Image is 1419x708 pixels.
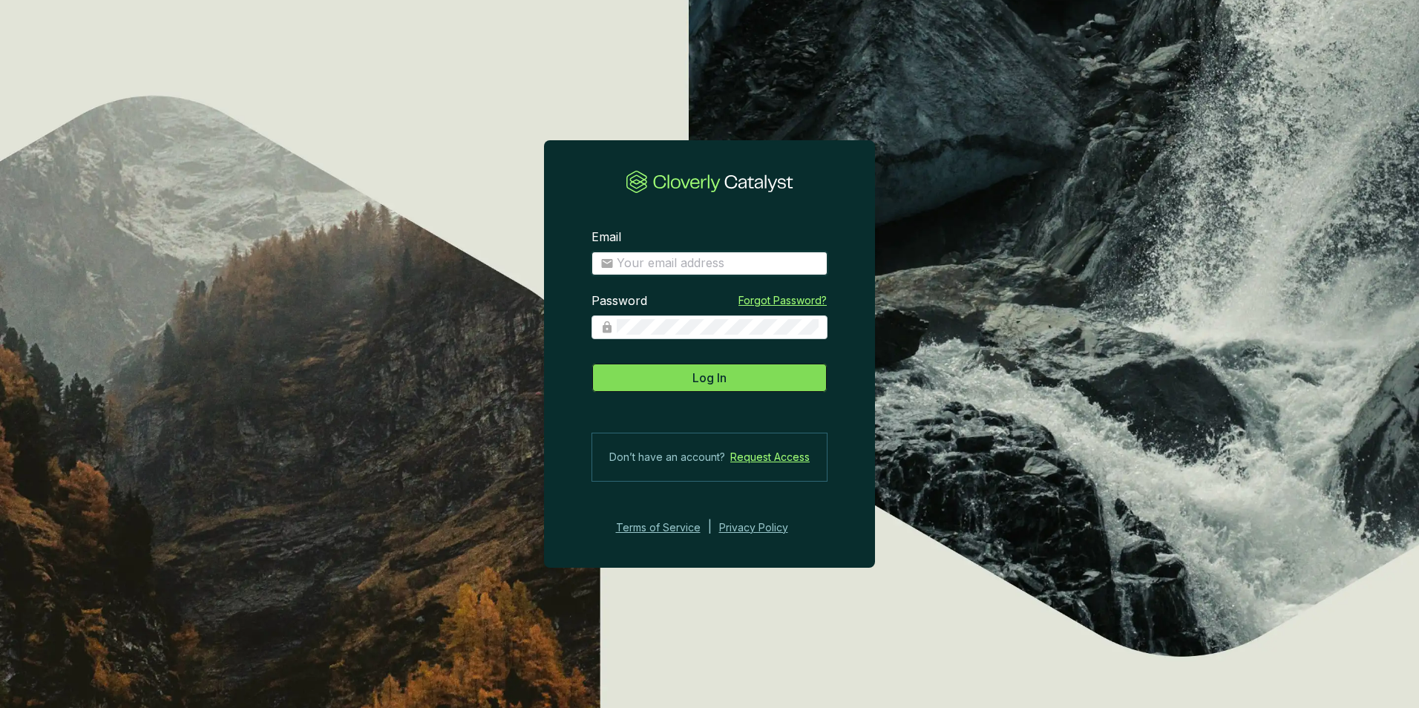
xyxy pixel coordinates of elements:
[730,448,810,466] a: Request Access
[609,448,725,466] span: Don’t have an account?
[612,519,701,537] a: Terms of Service
[591,293,647,309] label: Password
[719,519,808,537] a: Privacy Policy
[708,519,712,537] div: |
[591,229,621,246] label: Email
[617,319,819,335] input: Password
[692,369,727,387] span: Log In
[591,363,828,393] button: Log In
[617,255,819,272] input: Email
[738,293,827,308] a: Forgot Password?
